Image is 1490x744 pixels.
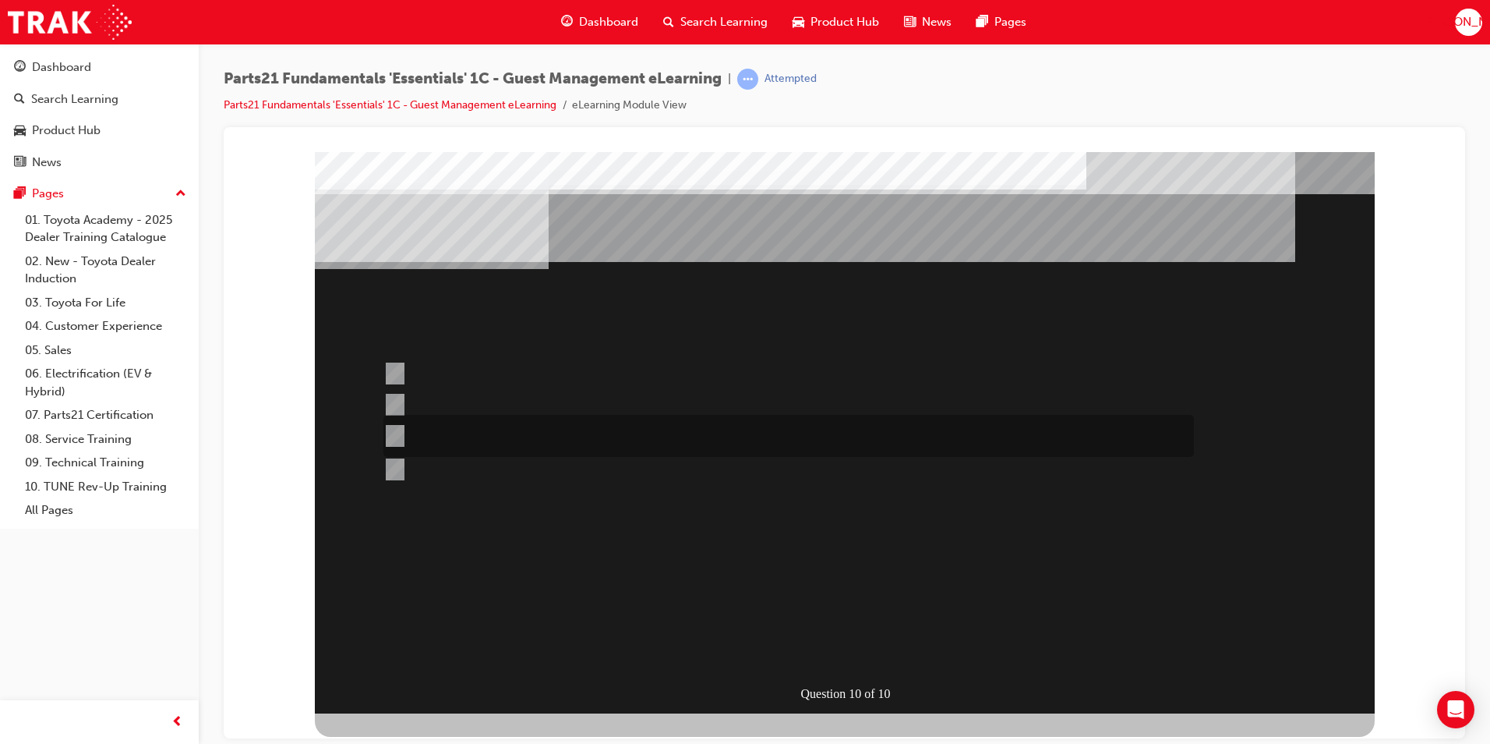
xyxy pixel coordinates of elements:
button: Pages [6,179,192,208]
span: car-icon [14,124,26,138]
a: 02. New - Toyota Dealer Induction [19,250,192,291]
a: pages-iconPages [964,6,1039,38]
span: prev-icon [171,713,183,732]
div: Open Intercom Messenger [1437,691,1474,728]
span: search-icon [14,93,25,107]
a: Search Learning [6,85,192,114]
li: eLearning Module View [572,97,687,115]
span: Dashboard [579,13,638,31]
a: 09. Technical Training [19,451,192,475]
span: search-icon [663,12,674,32]
span: pages-icon [976,12,988,32]
span: Search Learning [680,13,768,31]
a: 03. Toyota For Life [19,291,192,315]
a: car-iconProduct Hub [780,6,892,38]
div: Question 10 of 10 [563,530,679,554]
span: pages-icon [14,187,26,201]
span: Parts21 Fundamentals 'Essentials' 1C - Guest Management eLearning [224,70,722,88]
a: 07. Parts21 Certification [19,403,192,427]
a: News [6,148,192,177]
a: guage-iconDashboard [549,6,651,38]
a: Parts21 Fundamentals 'Essentials' 1C - Guest Management eLearning [224,98,556,112]
a: 08. Service Training [19,427,192,452]
div: Multiple Choice Quiz [79,562,1139,603]
span: | [728,70,731,88]
a: All Pages [19,498,192,523]
img: Trak [8,5,132,40]
a: Dashboard [6,53,192,82]
a: search-iconSearch Learning [651,6,780,38]
button: [PERSON_NAME] [1455,9,1482,36]
span: news-icon [904,12,916,32]
span: guage-icon [561,12,573,32]
div: News [32,154,62,172]
div: Attempted [764,72,817,87]
a: 04. Customer Experience [19,314,192,338]
a: 10. TUNE Rev-Up Training [19,475,192,499]
span: up-icon [175,184,186,204]
span: learningRecordVerb_ATTEMPT-icon [737,69,758,90]
a: Product Hub [6,116,192,145]
div: Search Learning [31,90,118,108]
a: 05. Sales [19,338,192,363]
div: Product Hub [32,122,101,140]
button: DashboardSearch LearningProduct HubNews [6,50,192,179]
span: Pages [994,13,1026,31]
a: 06. Electrification (EV & Hybrid) [19,362,192,403]
a: news-iconNews [892,6,964,38]
span: News [922,13,952,31]
span: car-icon [793,12,804,32]
div: Pages [32,185,64,203]
span: Product Hub [810,13,879,31]
span: news-icon [14,156,26,170]
div: Dashboard [32,58,91,76]
a: 01. Toyota Academy - 2025 Dealer Training Catalogue [19,208,192,250]
span: guage-icon [14,61,26,75]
